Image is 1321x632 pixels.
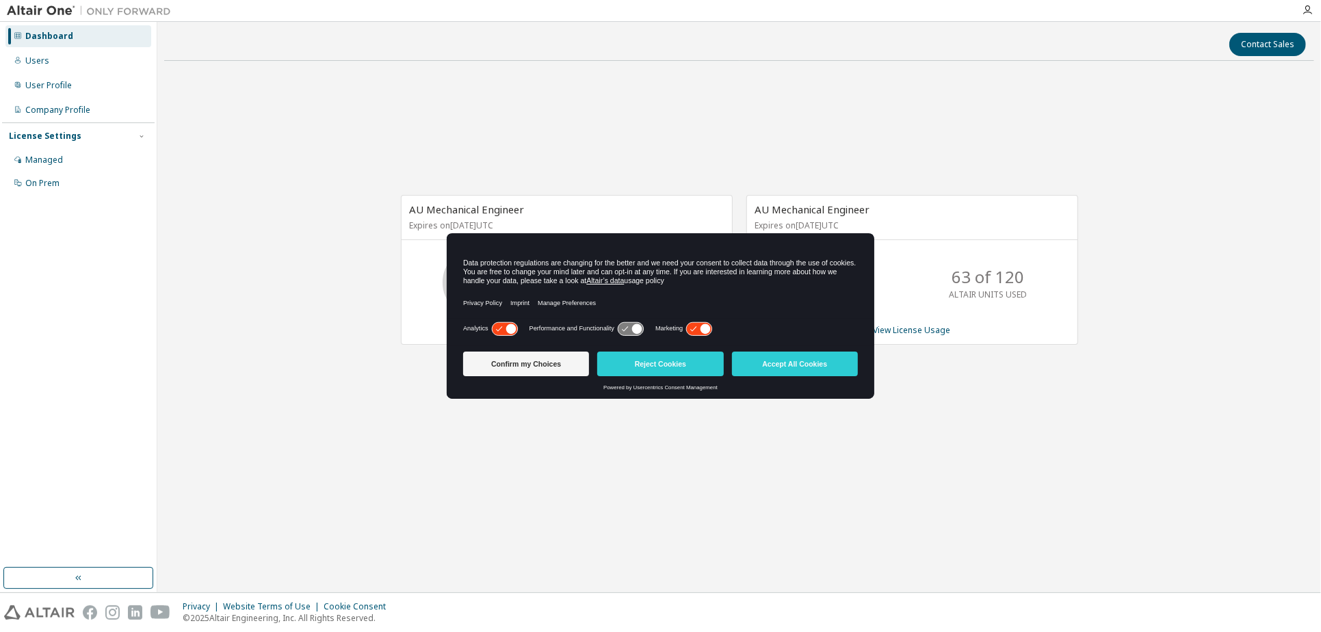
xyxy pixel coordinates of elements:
img: Altair One [7,4,178,18]
span: AU Mechanical Engineer [410,202,525,216]
p: 63 of 120 [952,265,1024,289]
div: Users [25,55,49,66]
p: Expires on [DATE] UTC [410,220,720,231]
img: youtube.svg [151,605,170,620]
div: Company Profile [25,105,90,116]
img: instagram.svg [105,605,120,620]
div: Privacy [183,601,223,612]
div: Website Terms of Use [223,601,324,612]
img: linkedin.svg [128,605,142,620]
div: User Profile [25,80,72,91]
div: Cookie Consent [324,601,394,612]
div: On Prem [25,178,60,189]
div: Managed [25,155,63,166]
img: facebook.svg [83,605,97,620]
p: ALTAIR UNITS USED [949,289,1027,300]
div: License Settings [9,131,81,142]
p: Expires on [DATE] UTC [755,220,1066,231]
div: Dashboard [25,31,73,42]
p: © 2025 Altair Engineering, Inc. All Rights Reserved. [183,612,394,624]
img: altair_logo.svg [4,605,75,620]
button: Contact Sales [1229,33,1306,56]
span: AU Mechanical Engineer [755,202,870,216]
a: View License Usage [874,324,951,336]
